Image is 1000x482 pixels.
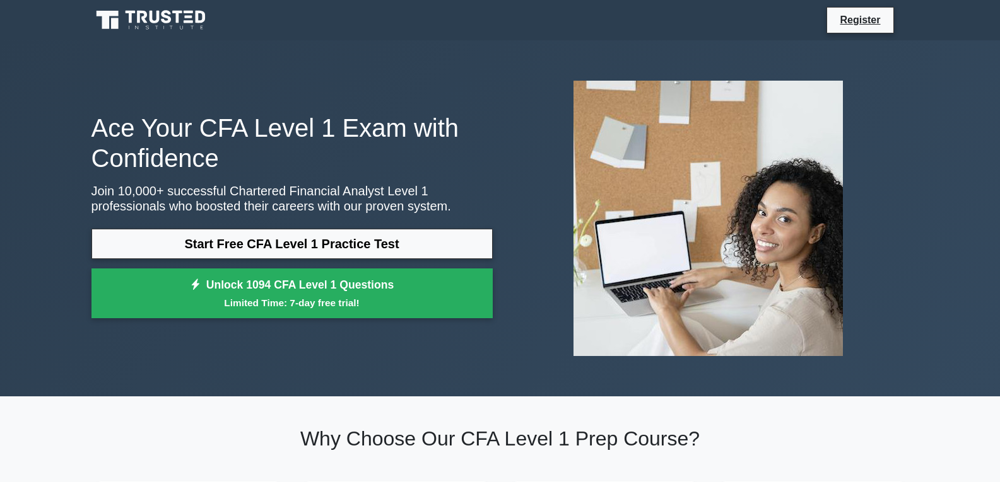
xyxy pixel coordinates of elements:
[91,183,493,214] p: Join 10,000+ successful Chartered Financial Analyst Level 1 professionals who boosted their caree...
[91,427,909,450] h2: Why Choose Our CFA Level 1 Prep Course?
[91,113,493,173] h1: Ace Your CFA Level 1 Exam with Confidence
[91,229,493,259] a: Start Free CFA Level 1 Practice Test
[91,268,493,319] a: Unlock 1094 CFA Level 1 QuestionsLimited Time: 7-day free trial!
[832,12,888,28] a: Register
[107,296,477,310] small: Limited Time: 7-day free trial!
